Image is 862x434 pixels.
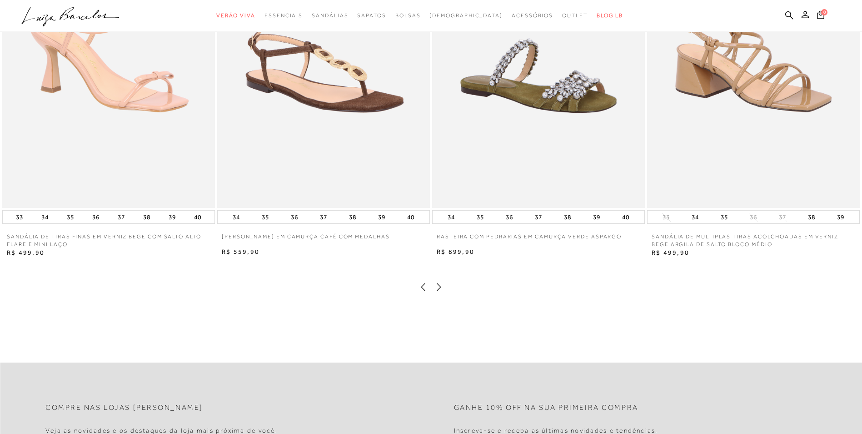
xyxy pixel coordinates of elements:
button: 33 [660,213,673,222]
a: BLOG LB [597,7,623,24]
h2: Compre nas lojas [PERSON_NAME] [45,404,203,412]
a: noSubCategoriesText [429,7,503,24]
button: 36 [503,211,516,223]
span: BLOG LB [597,12,623,19]
a: noSubCategoriesText [357,7,386,24]
button: 37 [532,211,545,223]
button: 34 [39,211,51,223]
button: 36 [288,211,301,223]
a: noSubCategoriesText [216,7,255,24]
button: 35 [64,211,77,223]
button: 38 [805,211,818,223]
span: R$ 899,90 [437,248,474,255]
button: 39 [834,211,847,223]
button: 34 [445,211,458,223]
a: noSubCategoriesText [312,7,348,24]
span: R$ 499,90 [652,249,689,256]
button: 34 [230,211,243,223]
a: SANDÁLIA DE TIRAS FINAS EM VERNIZ BEGE COM SALTO ALTO FLARE E MINI LAÇO [2,233,215,248]
span: [DEMOGRAPHIC_DATA] [429,12,503,19]
a: noSubCategoriesText [512,7,553,24]
span: Essenciais [264,12,303,19]
a: SANDÁLIA DE MULTIPLAS TIRAS ACOLCHOADAS EM VERNIZ BEGE ARGILA DE SALTO BLOCO MÉDIO [647,233,860,248]
button: 37 [776,213,789,222]
span: Acessórios [512,12,553,19]
button: 34 [689,211,702,223]
a: [PERSON_NAME] EM CAMURÇA CAFÉ COM MEDALHAS [217,233,394,247]
a: noSubCategoriesText [562,7,588,24]
span: Sandálias [312,12,348,19]
button: 36 [747,213,760,222]
span: R$ 559,90 [222,248,259,255]
button: 40 [191,211,204,223]
button: 38 [346,211,359,223]
button: 35 [259,211,272,223]
span: Outlet [562,12,588,19]
button: 38 [140,211,153,223]
span: Verão Viva [216,12,255,19]
button: 39 [375,211,388,223]
button: 40 [619,211,632,223]
span: Sapatos [357,12,386,19]
button: 39 [166,211,179,223]
span: Bolsas [395,12,421,19]
a: noSubCategoriesText [264,7,303,24]
a: RASTEIRA COM PEDRARIAS EM CAMURÇA VERDE ASPARGO [432,233,626,247]
a: noSubCategoriesText [395,7,421,24]
button: 40 [404,211,417,223]
button: 38 [561,211,574,223]
span: R$ 499,90 [7,249,45,256]
button: 33 [13,211,26,223]
span: 0 [821,9,827,15]
button: 36 [90,211,102,223]
button: 0 [814,10,827,22]
button: 37 [317,211,330,223]
h2: Ganhe 10% off na sua primeira compra [454,404,638,412]
button: 39 [590,211,603,223]
button: 37 [115,211,128,223]
button: 35 [718,211,731,223]
button: 35 [474,211,487,223]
